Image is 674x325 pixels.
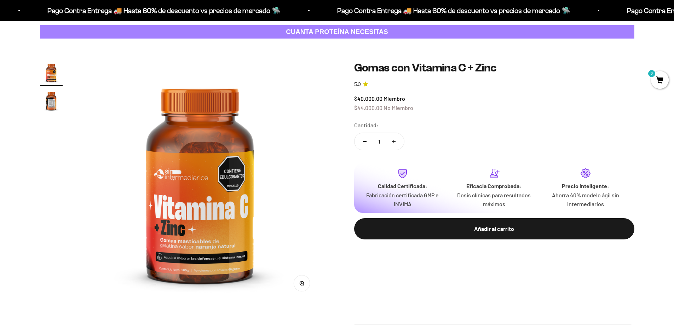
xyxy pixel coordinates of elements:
[384,95,405,102] span: Miembro
[80,61,320,302] img: Gomas con Vitamina C + Zinc
[354,81,634,88] a: 5.05.0 de 5.0 estrellas
[40,61,63,84] img: Gomas con Vitamina C + Zinc
[40,61,63,86] button: Ir al artículo 1
[546,191,626,209] p: Ahorra 40% modelo ágil sin intermediarios
[651,77,669,85] a: 0
[354,61,634,75] h1: Gomas con Vitamina C + Zinc
[363,191,443,209] p: Fabricación certificada GMP e INVIMA
[286,28,388,35] strong: CUANTA PROTEÍNA NECESITAS
[562,182,609,189] strong: Precio Inteligente:
[40,89,63,114] button: Ir al artículo 2
[337,5,570,16] p: Pago Contra Entrega 🚚 Hasta 60% de descuento vs precios de mercado 🛸
[354,81,361,88] span: 5.0
[384,104,413,111] span: No Miembro
[40,89,63,112] img: Gomas con Vitamina C + Zinc
[354,218,634,239] button: Añadir al carrito
[466,182,522,189] strong: Eficacia Comprobada:
[354,121,379,130] label: Cantidad:
[40,25,634,39] a: CUANTA PROTEÍNA NECESITAS
[355,133,375,150] button: Reducir cantidad
[354,95,382,102] span: $40.000,00
[47,5,281,16] p: Pago Contra Entrega 🚚 Hasta 60% de descuento vs precios de mercado 🛸
[354,104,382,111] span: $44.000,00
[368,224,620,233] div: Añadir al carrito
[647,69,656,78] mark: 0
[454,191,534,209] p: Dosis clínicas para resultados máximos
[378,182,427,189] strong: Calidad Certificada:
[384,133,404,150] button: Aumentar cantidad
